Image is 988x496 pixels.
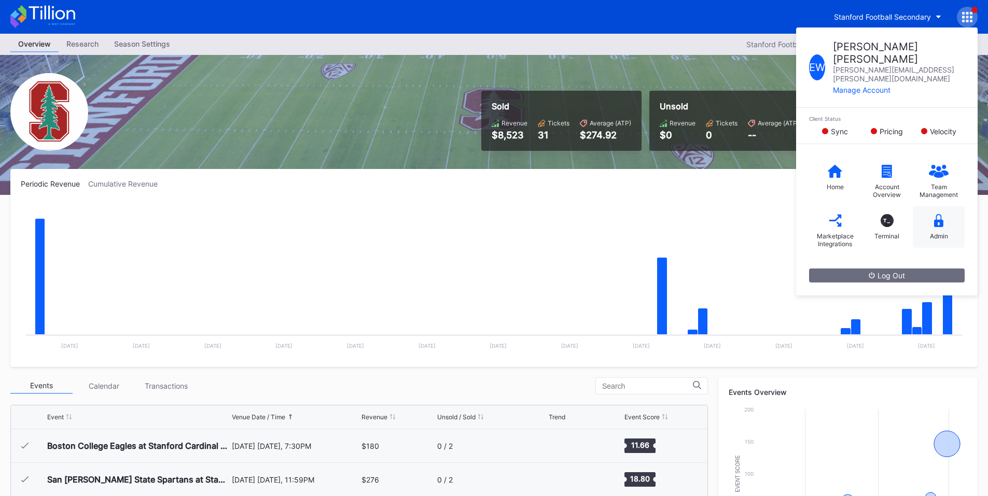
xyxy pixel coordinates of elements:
[232,413,285,421] div: Venue Date / Time
[106,36,178,52] a: Season Settings
[59,36,106,51] div: Research
[73,378,135,394] div: Calendar
[660,130,695,140] div: $0
[809,54,825,80] div: E W
[492,101,631,111] div: Sold
[833,86,965,94] div: Manage Account
[106,36,178,51] div: Season Settings
[809,268,965,282] button: Log Out
[204,343,221,349] text: [DATE]
[670,119,695,127] div: Revenue
[61,343,78,349] text: [DATE]
[833,40,965,65] div: [PERSON_NAME] [PERSON_NAME]
[135,378,197,394] div: Transactions
[602,382,693,390] input: Search
[744,406,754,413] text: 200
[745,471,754,477] text: 100
[746,40,863,49] div: Stanford Football Secondary 2025
[419,343,436,349] text: [DATE]
[21,179,88,188] div: Periodic Revenue
[809,116,965,122] div: Client Status
[758,119,799,127] div: Average (ATP)
[930,127,956,136] div: Velocity
[549,466,580,492] svg: Chart title
[490,343,507,349] text: [DATE]
[549,413,565,421] div: Trend
[492,130,527,140] div: $8,523
[833,65,965,83] div: [PERSON_NAME][EMAIL_ADDRESS][PERSON_NAME][DOMAIN_NAME]
[502,119,527,127] div: Revenue
[834,12,931,21] div: Stanford Football Secondary
[538,130,569,140] div: 31
[47,413,64,421] div: Event
[10,378,73,394] div: Events
[590,119,631,127] div: Average (ATP)
[918,343,935,349] text: [DATE]
[847,343,864,349] text: [DATE]
[232,442,359,450] div: [DATE] [DATE], 7:30PM
[826,7,949,26] button: Stanford Football Secondary
[561,343,578,349] text: [DATE]
[549,433,580,459] svg: Chart title
[827,183,844,191] div: Home
[88,179,166,188] div: Cumulative Revenue
[930,232,948,240] div: Admin
[10,73,88,151] img: Stanford_Football_Secondary.png
[704,343,721,349] text: [DATE]
[748,130,799,140] div: --
[361,413,387,421] div: Revenue
[866,183,908,199] div: Account Overview
[869,271,905,280] div: Log Out
[741,37,879,51] button: Stanford Football Secondary 2025
[275,343,293,349] text: [DATE]
[232,475,359,484] div: [DATE] [DATE], 11:59PM
[918,183,959,199] div: Team Management
[831,127,848,136] div: Sync
[716,119,737,127] div: Tickets
[47,474,229,485] div: San [PERSON_NAME] State Spartans at Stanford Cardinal Football
[361,442,379,450] div: $180
[631,441,649,449] text: 11.66
[437,475,453,484] div: 0 / 2
[437,442,453,450] div: 0 / 2
[706,130,737,140] div: 0
[624,413,660,421] div: Event Score
[633,343,650,349] text: [DATE]
[133,343,150,349] text: [DATE]
[814,232,856,248] div: Marketplace Integrations
[660,101,799,111] div: Unsold
[47,441,229,451] div: Boston College Eagles at Stanford Cardinal Football
[580,130,631,140] div: $274.92
[21,201,967,357] svg: Chart title
[437,413,476,421] div: Unsold / Sold
[59,36,106,52] a: Research
[729,388,967,396] div: Events Overview
[548,119,569,127] div: Tickets
[735,455,741,492] text: Event Score
[874,232,899,240] div: Terminal
[881,214,894,227] div: T_
[347,343,364,349] text: [DATE]
[745,438,754,445] text: 150
[775,343,792,349] text: [DATE]
[361,475,379,484] div: $276
[630,474,650,483] text: 18.80
[880,127,903,136] div: Pricing
[10,36,59,52] a: Overview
